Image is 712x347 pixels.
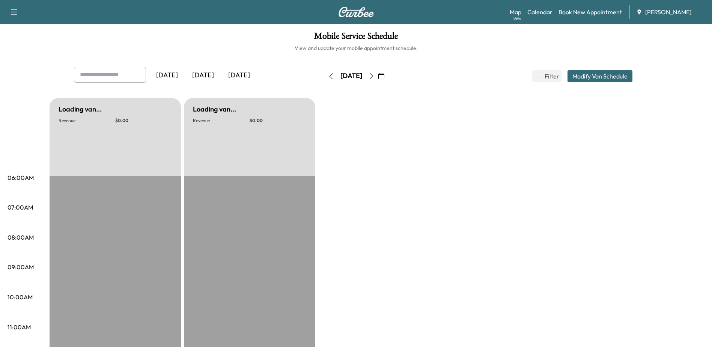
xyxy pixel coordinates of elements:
p: 06:00AM [8,173,34,182]
a: Calendar [527,8,552,17]
p: 11:00AM [8,323,31,332]
h5: Loading van... [59,104,102,115]
a: MapBeta [510,8,521,17]
div: Beta [513,15,521,21]
div: [DATE] [185,67,221,84]
button: Modify Van Schedule [567,70,632,82]
span: [PERSON_NAME] [645,8,691,17]
p: 08:00AM [8,233,34,242]
h1: Mobile Service Schedule [8,32,704,44]
img: Curbee Logo [338,7,374,17]
p: Revenue [59,118,115,124]
p: 10:00AM [8,293,33,302]
div: [DATE] [340,71,362,81]
div: [DATE] [149,67,185,84]
p: $ 0.00 [115,118,172,124]
div: [DATE] [221,67,257,84]
p: $ 0.00 [250,118,306,124]
p: 09:00AM [8,263,34,272]
h6: View and update your mobile appointment schedule. [8,44,704,52]
p: Revenue [193,118,250,124]
button: Filter [532,70,561,82]
a: Book New Appointment [558,8,622,17]
p: 07:00AM [8,203,33,212]
span: Filter [545,72,558,81]
h5: Loading van... [193,104,236,115]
